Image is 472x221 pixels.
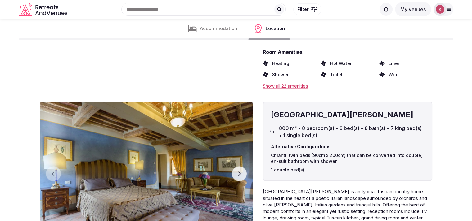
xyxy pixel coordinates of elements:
span: Toilet [330,71,343,78]
span: Heating [272,60,289,67]
span: Chianti: twin beds (90cm x 200cm) that can be converted into double; en-suit bathroom with shower [271,152,424,164]
span: 1 double bed(s) [271,167,424,173]
span: 800 m² • 8 bedroom(s) • 8 bed(s) • 8 bath(s) • 7 king bed(s) • 1 single bed(s) [279,125,424,139]
span: Filter [297,6,309,12]
img: robiejavier [436,5,444,14]
button: Filter [293,3,321,15]
h4: [GEOGRAPHIC_DATA][PERSON_NAME] [271,110,424,120]
span: Linen [389,60,401,67]
span: Hot Water [330,60,352,67]
div: Show all 22 amenities [263,83,432,89]
button: My venues [395,2,431,16]
span: Location [266,25,285,32]
a: Visit the homepage [19,2,69,16]
span: Wifi [389,71,397,78]
svg: Retreats and Venues company logo [19,2,69,16]
span: Room Amenities [263,49,432,55]
span: Accommodation [200,25,237,32]
span: Alternative Configurations [271,144,424,150]
a: My venues [395,6,431,12]
span: Shower [272,71,289,78]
